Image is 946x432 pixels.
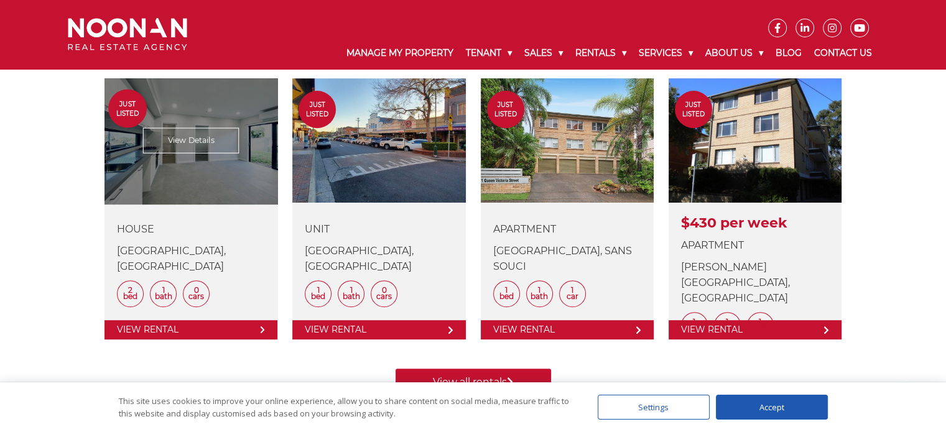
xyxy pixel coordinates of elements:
[119,395,573,420] div: This site uses cookies to improve your online experience, allow you to share content on social me...
[569,37,633,69] a: Rentals
[808,37,878,69] a: Contact Us
[699,37,769,69] a: About Us
[518,37,569,69] a: Sales
[633,37,699,69] a: Services
[299,100,336,119] span: Just Listed
[340,37,460,69] a: Manage My Property
[598,395,710,420] div: Settings
[716,395,828,420] div: Accept
[396,369,551,396] a: View all rentals
[769,37,808,69] a: Blog
[487,100,524,119] span: Just Listed
[460,37,518,69] a: Tenant
[675,100,712,119] span: Just Listed
[68,18,187,51] img: Noonan Real Estate Agency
